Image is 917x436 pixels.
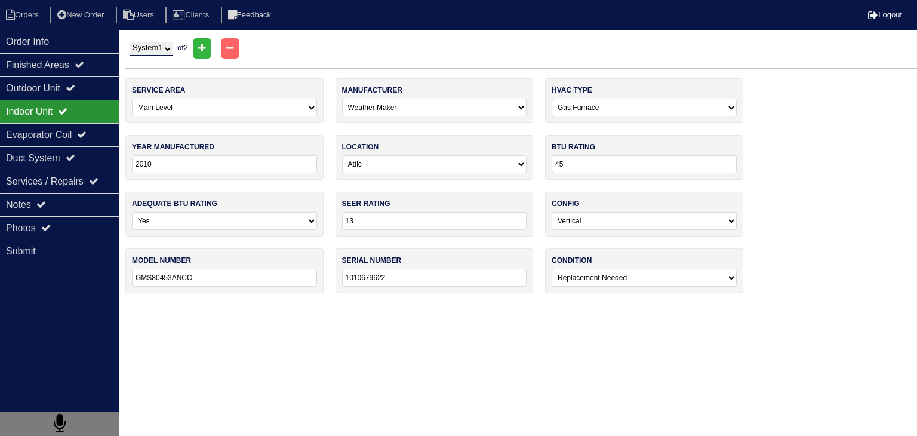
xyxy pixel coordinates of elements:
[342,85,402,96] label: manufacturer
[132,142,214,152] label: year manufactured
[552,255,592,266] label: condition
[132,255,191,266] label: model number
[342,142,379,152] label: location
[552,85,592,96] label: hvac type
[552,142,595,152] label: btu rating
[50,10,113,19] a: New Order
[165,10,219,19] a: Clients
[125,38,917,59] div: of 2
[50,7,113,23] li: New Order
[132,85,185,96] label: service area
[116,7,164,23] li: Users
[165,7,219,23] li: Clients
[342,198,390,209] label: seer rating
[132,198,217,209] label: adequate btu rating
[116,10,164,19] a: Users
[868,10,902,19] a: Logout
[552,198,580,209] label: config
[342,255,402,266] label: serial number
[221,7,281,23] li: Feedback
